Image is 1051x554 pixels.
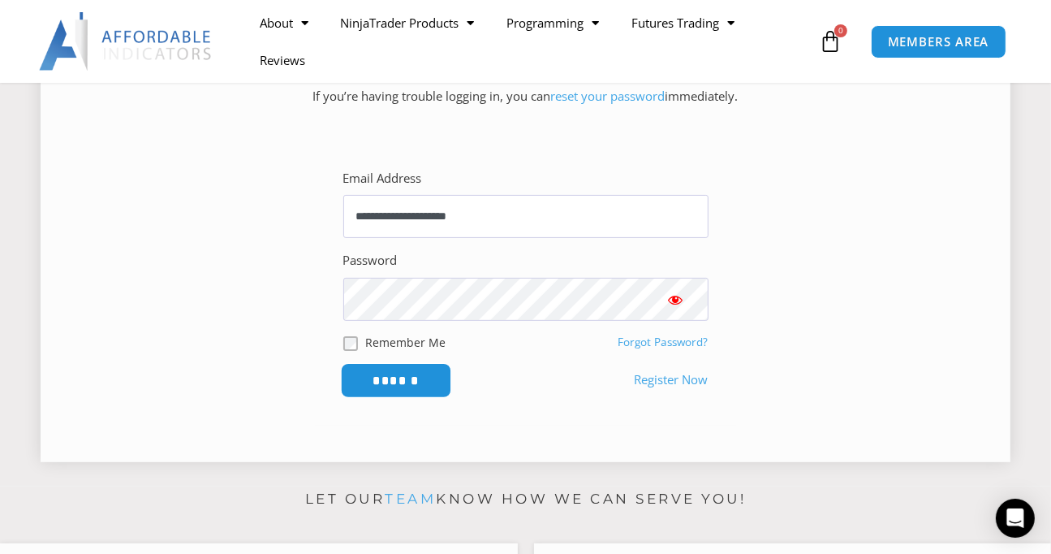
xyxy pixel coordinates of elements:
a: Futures Trading [616,4,752,41]
label: Password [343,249,398,272]
p: If you’re having trouble logging in, you can immediately. [69,63,982,108]
label: Remember Me [366,334,446,351]
span: MEMBERS AREA [888,36,989,48]
nav: Menu [243,4,816,79]
button: Show password [644,278,709,321]
a: Forgot Password? [618,335,709,349]
a: Programming [491,4,616,41]
div: Open Intercom Messenger [996,499,1035,538]
span: 0 [834,24,847,37]
a: team [385,491,436,507]
a: About [243,4,325,41]
a: Reviews [243,41,321,79]
label: Email Address [343,167,422,190]
a: NinjaTrader Products [325,4,491,41]
a: MEMBERS AREA [871,25,1006,58]
a: 0 [795,18,866,65]
a: Register Now [635,369,709,392]
a: reset your password [551,88,665,104]
img: LogoAI | Affordable Indicators – NinjaTrader [39,12,213,71]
